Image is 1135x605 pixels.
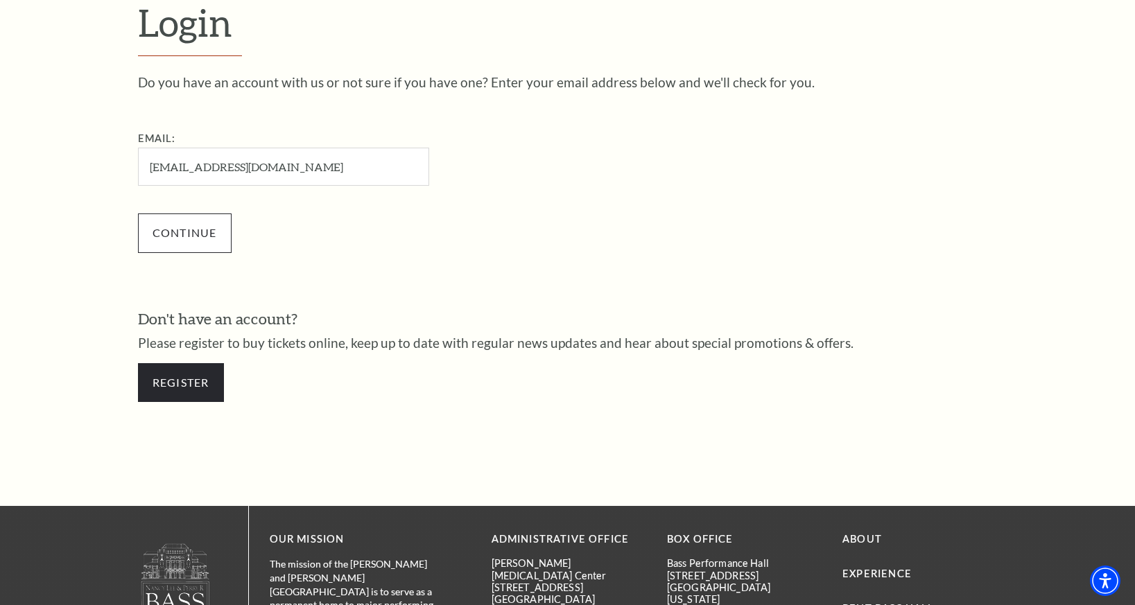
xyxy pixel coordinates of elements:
[138,213,232,252] input: Submit button
[667,570,822,581] p: [STREET_ADDRESS]
[138,308,998,330] h3: Don't have an account?
[842,533,882,545] a: About
[667,531,822,548] p: BOX OFFICE
[138,336,998,349] p: Please register to buy tickets online, keep up to date with regular news updates and hear about s...
[138,363,224,402] a: Register
[270,531,443,548] p: OUR MISSION
[492,531,646,548] p: Administrative Office
[667,557,822,569] p: Bass Performance Hall
[138,132,176,144] label: Email:
[842,568,912,579] a: Experience
[1090,565,1120,596] div: Accessibility Menu
[138,148,429,186] input: Required
[138,76,998,89] p: Do you have an account with us or not sure if you have one? Enter your email address below and we...
[492,581,646,593] p: [STREET_ADDRESS]
[492,557,646,581] p: [PERSON_NAME][MEDICAL_DATA] Center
